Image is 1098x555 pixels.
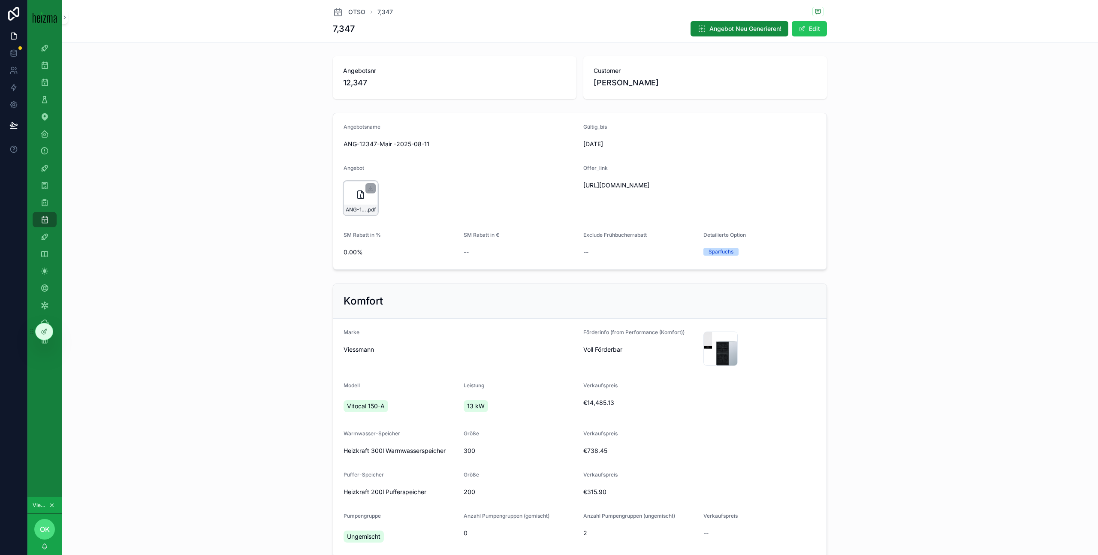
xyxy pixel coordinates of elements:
span: Anzahl Pumpengruppen (ungemischt) [583,513,675,519]
h2: Komfort [344,294,383,308]
span: Leistung [464,382,484,389]
span: Verkaufspreis [703,513,738,519]
span: Gültig_bis [583,124,607,130]
span: Angebot [344,165,364,171]
span: €738.45 [583,446,816,455]
span: Verkaufspreis [583,471,618,478]
span: OTSO [348,8,365,16]
span: 0 [464,529,577,537]
span: Viessmann [344,345,374,354]
span: -- [583,248,588,256]
span: ANG-12347-Mair -2025-08-11 [344,140,576,148]
span: Warmwasser-Speicher [344,430,400,437]
span: Customer [594,66,817,75]
div: Sparfuchs [709,248,733,256]
div: scrollable content [27,34,62,359]
span: [DATE] [583,140,697,148]
button: Angebot Neu Generieren! [691,21,788,36]
span: Pumpengruppe [344,513,381,519]
span: Vitocal 150-A [347,402,385,410]
span: SM Rabatt in % [344,232,381,238]
span: 300 [464,446,577,455]
span: Verkaufspreis [583,430,618,437]
span: €14,485.13 [583,398,816,407]
span: Heizkraft 200l Pufferspeicher [344,488,426,496]
span: Detailierte Option [703,232,746,238]
img: App logo [33,12,57,23]
span: -- [703,529,709,537]
span: €315.90 [583,488,816,496]
span: 2 [583,529,697,537]
span: Modell [344,382,360,389]
span: 13 kW [467,402,485,410]
span: ANG-12347-Mair--2025-08-11 [346,206,367,213]
span: Größe [464,471,479,478]
span: Angebotsname [344,124,380,130]
span: .pdf [367,206,376,213]
span: Größe [464,430,479,437]
span: Voll Förderbar [583,345,697,354]
span: Anzahl Pumpengruppen (gemischt) [464,513,549,519]
span: Offer_link [583,165,608,171]
span: 0.00% [344,248,457,256]
a: OTSO [333,7,365,17]
span: 200 [464,488,577,496]
span: Heizkraft 300l Warmwasserspeicher [344,446,446,455]
span: Ungemischt [347,532,380,541]
span: Puffer-Speicher [344,471,384,478]
span: Viewing as [PERSON_NAME] [33,502,47,509]
span: [PERSON_NAME] [594,77,659,89]
span: Exclude Frühbucherrabatt [583,232,647,238]
span: OK [40,524,50,534]
span: 12,347 [343,77,566,89]
span: Angebotsnr [343,66,566,75]
button: Edit [792,21,827,36]
span: Verkaufspreis [583,382,618,389]
span: SM Rabatt in € [464,232,499,238]
span: Förderinfo (from Performance (Komfort)) [583,329,685,335]
a: 7,347 [377,8,393,16]
span: [URL][DOMAIN_NAME] [583,181,736,190]
span: -- [464,248,469,256]
span: Marke [344,329,359,335]
h1: 7,347 [333,23,355,35]
span: Angebot Neu Generieren! [709,24,781,33]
